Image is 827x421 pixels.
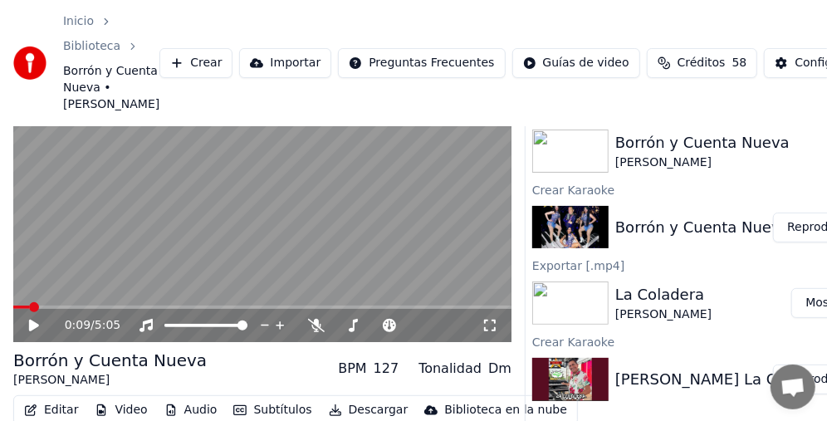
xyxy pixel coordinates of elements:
span: 5:05 [95,317,120,334]
span: 58 [732,55,747,71]
span: 0:09 [65,317,91,334]
a: Chat abierto [771,365,815,409]
div: Biblioteca en la nube [444,402,567,419]
a: Inicio [63,13,94,30]
div: BPM [338,359,366,379]
div: Tonalidad [418,359,482,379]
span: Créditos [678,55,726,71]
div: [PERSON_NAME] [615,154,790,171]
span: Borrón y Cuenta Nueva • [PERSON_NAME] [63,63,159,113]
div: Borrón y Cuenta Nueva [615,131,790,154]
div: [PERSON_NAME] [13,372,207,389]
button: Crear [159,48,232,78]
button: Guías de video [512,48,640,78]
nav: breadcrumb [63,13,159,113]
a: Biblioteca [63,38,120,55]
div: 127 [374,359,399,379]
button: Preguntas Frecuentes [338,48,505,78]
div: / [65,317,105,334]
div: Dm [488,359,511,379]
div: [PERSON_NAME] [615,306,712,323]
img: youka [13,47,46,80]
button: Créditos58 [647,48,758,78]
div: Borrón y Cuenta Nueva [13,349,207,372]
div: La Coladera [615,283,712,306]
button: Importar [239,48,331,78]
